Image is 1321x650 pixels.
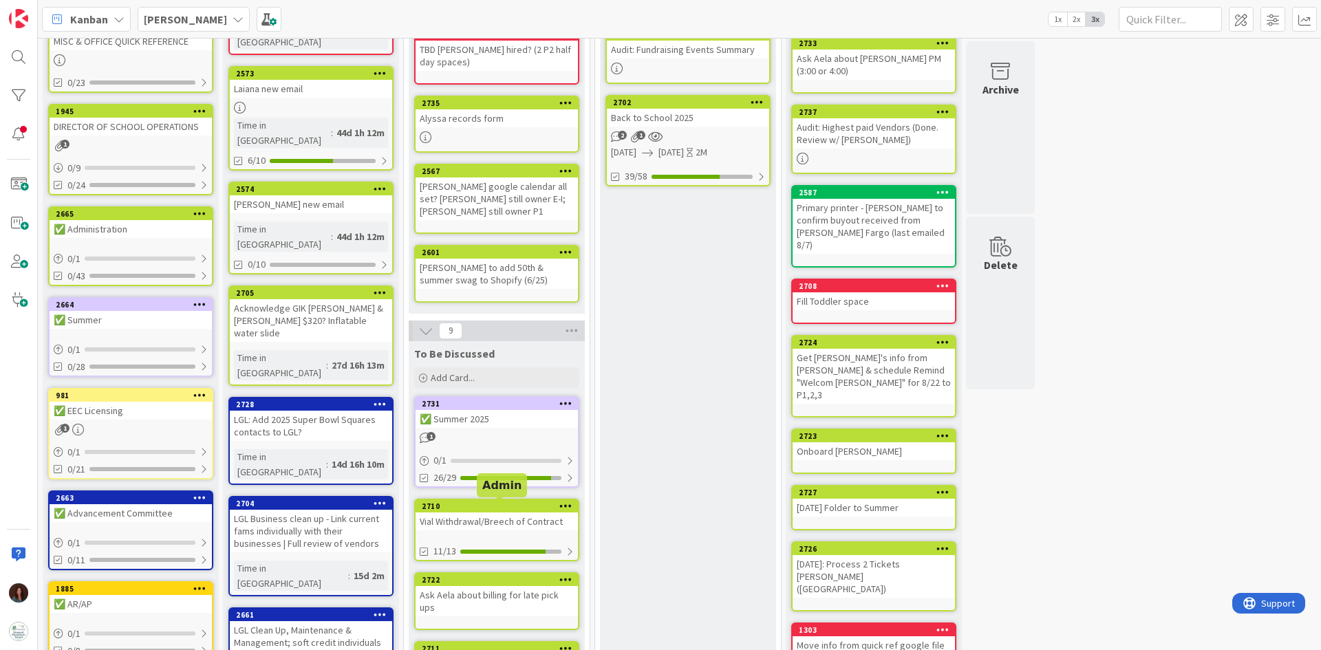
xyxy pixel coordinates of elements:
div: 2733Ask Aela about [PERSON_NAME] PM (3:00 or 4:00) [793,37,955,80]
div: 1885 [50,583,212,595]
div: 2704LGL Business clean up - Link current fams individually with their businesses | Full review of... [230,497,392,552]
span: 0 / 1 [67,252,80,266]
div: 15d 2m [350,568,388,583]
div: Fill Toddler space [793,292,955,310]
div: 2702 [607,96,769,109]
div: 2722 [416,574,578,586]
img: RF [9,583,28,603]
div: 0/9 [50,160,212,177]
span: Support [29,2,63,19]
span: 11/13 [433,544,456,559]
span: 26/29 [433,470,456,485]
div: 1885 [56,584,212,594]
span: 0/21 [67,462,85,477]
span: 0 / 1 [433,453,447,468]
a: MISC & OFFICE QUICK REFERENCE0/23 [48,19,213,93]
div: Audit: Fundraising Events Summary [607,41,769,58]
h5: Admin [482,479,522,492]
span: 2x [1067,12,1086,26]
span: 1 [61,424,69,433]
span: [DATE] [611,145,636,160]
div: 2710 [422,501,578,511]
div: 981 [50,389,212,402]
div: 2702 [613,98,769,107]
span: 1 [61,140,69,149]
div: 27d 16h 13m [328,358,388,373]
div: 2665✅ Administration [50,208,212,238]
div: Audit: Highest paid Vendors (Done. Review w/ [PERSON_NAME]) [793,118,955,149]
div: 2735Alyssa records form [416,97,578,127]
div: 2728 [230,398,392,411]
span: 0 / 1 [67,343,80,357]
div: 2702Back to School 2025 [607,96,769,127]
div: Get [PERSON_NAME]'s info from [PERSON_NAME] & schedule Remind "Welcom [PERSON_NAME]" for 8/22 to ... [793,349,955,404]
div: 2722 [422,575,578,585]
div: LGL Business clean up - Link current fams individually with their businesses | Full review of ven... [230,510,392,552]
div: 14d 16h 10m [328,457,388,472]
a: 2710Vial Withdrawal/Breech of Contract11/13 [414,499,579,561]
div: 2574[PERSON_NAME] new email [230,183,392,213]
div: 2661 [236,610,392,620]
div: 0/1 [50,625,212,642]
div: ✅ Administration [50,220,212,238]
div: [PERSON_NAME] new email [230,195,392,213]
span: 0 / 1 [67,536,80,550]
div: 2601 [422,248,578,257]
div: Primary printer - [PERSON_NAME] to confirm buyout received from [PERSON_NAME] Fargo (last emailed... [793,199,955,254]
div: Alyssa records form [416,109,578,127]
span: 1 [636,131,645,140]
div: 981✅ EEC Licensing [50,389,212,420]
div: 2708Fill Toddler space [793,280,955,310]
a: 2665✅ Administration0/10/43 [48,206,213,286]
div: ✅ Summer [50,311,212,329]
span: 0/28 [67,360,85,374]
span: : [348,568,350,583]
div: 2723 [799,431,955,441]
div: 2727 [799,488,955,497]
div: 2722Ask Aela about billing for late pick ups [416,574,578,616]
div: 2704 [236,499,392,508]
div: 2724Get [PERSON_NAME]'s info from [PERSON_NAME] & schedule Remind "Welcom [PERSON_NAME]" for 8/22... [793,336,955,404]
a: 2664✅ Summer0/10/28 [48,297,213,377]
a: 2601[PERSON_NAME] to add 50th & summer swag to Shopify (6/25) [414,245,579,303]
div: 2705 [236,288,392,298]
div: Acknowledge GIK [PERSON_NAME] & [PERSON_NAME] $320? Inflatable water slide [230,299,392,342]
div: 2705Acknowledge GIK [PERSON_NAME] & [PERSON_NAME] $320? Inflatable water slide [230,287,392,342]
a: 2567[PERSON_NAME] google calendar all set? [PERSON_NAME] still owner E-I; [PERSON_NAME] still own... [414,164,579,234]
div: 2739TBD [PERSON_NAME] hired? (2 P2 half day spaces) [416,28,578,71]
div: 2723Onboard [PERSON_NAME] [793,430,955,460]
div: 2663 [50,492,212,504]
a: 2704LGL Business clean up - Link current fams individually with their businesses | Full review of... [228,496,394,596]
div: 2708 [793,280,955,292]
span: 9 [439,323,462,339]
div: 2573 [236,69,392,78]
a: 2739TBD [PERSON_NAME] hired? (2 P2 half day spaces) [414,27,579,85]
div: 2574 [230,183,392,195]
div: 1303 [799,625,955,635]
div: Onboard [PERSON_NAME] [793,442,955,460]
a: 1945DIRECTOR OF SCHOOL OPERATIONS0/90/24 [48,104,213,195]
div: 2728 [236,400,392,409]
div: Back to School 2025 [607,109,769,127]
span: 0/10 [248,257,266,272]
a: 2705Acknowledge GIK [PERSON_NAME] & [PERSON_NAME] $320? Inflatable water slideTime in [GEOGRAPHIC... [228,285,394,386]
span: 0/43 [67,269,85,283]
div: 2723 [793,430,955,442]
a: 2573Laiana new emailTime in [GEOGRAPHIC_DATA]:44d 1h 12m6/10 [228,66,394,171]
a: 2738Audit: Fundraising Events Summary [605,27,771,84]
div: 2573Laiana new email [230,67,392,98]
div: 2727 [793,486,955,499]
div: Time in [GEOGRAPHIC_DATA] [234,449,326,479]
div: 2574 [236,184,392,194]
div: 2726 [793,543,955,555]
a: 2702Back to School 2025[DATE][DATE]2M39/58 [605,95,771,186]
div: 2665 [50,208,212,220]
div: 1945 [50,105,212,118]
div: 2726 [799,544,955,554]
div: Time in [GEOGRAPHIC_DATA] [234,561,348,591]
a: 2708Fill Toddler space [791,279,956,324]
div: 1303 [793,624,955,636]
div: 2737 [793,106,955,118]
span: 0 / 1 [67,627,80,641]
div: 2587 [799,188,955,197]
